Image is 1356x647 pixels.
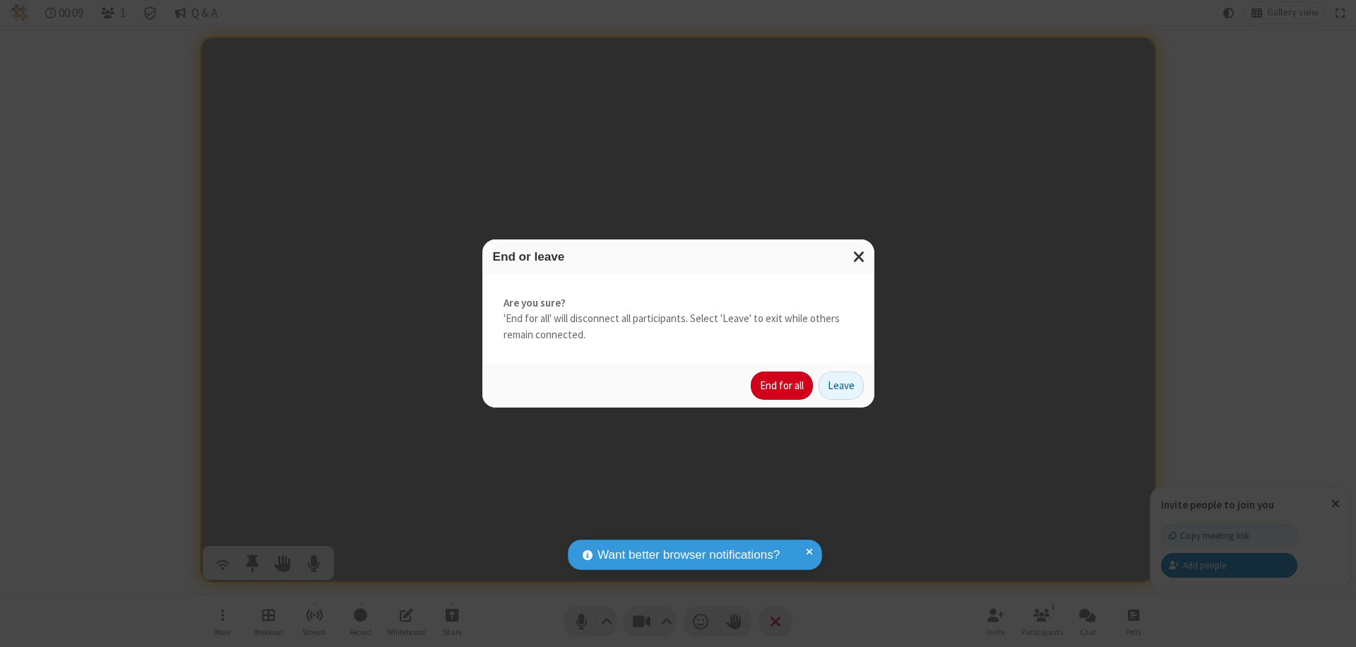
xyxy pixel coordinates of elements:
div: 'End for all' will disconnect all participants. Select 'Leave' to exit while others remain connec... [482,274,874,364]
button: Leave [819,372,864,400]
span: Want better browser notifications? [597,546,780,564]
strong: Are you sure? [504,295,853,311]
button: End for all [751,372,813,400]
button: Close modal [845,239,874,274]
h3: End or leave [493,250,864,263]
